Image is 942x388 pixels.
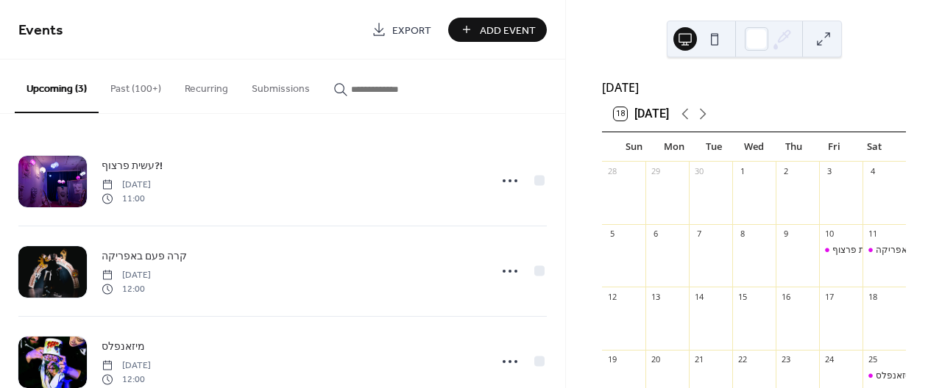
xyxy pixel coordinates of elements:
div: 24 [824,354,835,365]
div: 25 [867,354,878,365]
div: 14 [693,291,704,302]
div: Sat [854,132,894,162]
span: Export [392,23,431,38]
div: 7 [693,229,704,240]
button: Past (100+) [99,60,173,112]
div: 21 [693,354,704,365]
div: Wed [734,132,773,162]
div: 29 [650,166,661,177]
div: 17 [824,291,835,302]
div: 19 [606,354,617,365]
span: 11:00 [102,192,151,205]
div: עשית פרצוף?! [832,244,885,256]
div: 30 [693,166,704,177]
button: Upcoming (3) [15,60,99,113]
button: Submissions [240,60,322,112]
div: 9 [780,229,791,240]
div: 1 [737,166,748,177]
div: 20 [650,354,661,365]
div: 28 [606,166,617,177]
div: 4 [867,166,878,177]
div: 3 [824,166,835,177]
a: מיזאנפלס [102,338,145,355]
div: Mon [654,132,693,162]
button: Recurring [173,60,240,112]
div: 12 [606,291,617,302]
div: 10 [824,229,835,240]
div: מיזאנפלס [876,370,913,382]
button: Add Event [448,18,547,42]
div: 22 [737,354,748,365]
span: [DATE] [102,359,151,373]
div: 2 [780,166,791,177]
div: 18 [867,291,878,302]
span: מיזאנפלס [102,339,145,355]
span: [DATE] [102,179,151,192]
div: [DATE] [602,79,906,96]
div: 15 [737,291,748,302]
button: 18[DATE] [609,104,674,124]
span: Add Event [480,23,536,38]
span: Events [18,16,63,45]
span: קרה פעם באפריקה [102,249,187,265]
div: קרה פעם באפריקה [863,244,906,256]
span: עשית פרצוף?! [102,159,163,174]
div: 5 [606,229,617,240]
div: 23 [780,354,791,365]
span: [DATE] [102,269,151,282]
div: מיזאנפלס [863,370,906,382]
div: Fri [814,132,854,162]
div: 16 [780,291,791,302]
div: Thu [774,132,814,162]
span: 12:00 [102,373,151,386]
div: עשית פרצוף?! [819,244,863,256]
a: קרה פעם באפריקה [102,248,187,265]
a: עשית פרצוף?! [102,157,163,174]
a: Export [361,18,442,42]
div: Tue [694,132,734,162]
div: Sun [614,132,654,162]
div: 11 [867,229,878,240]
div: 6 [650,229,661,240]
div: 13 [650,291,661,302]
span: 12:00 [102,282,151,295]
div: 8 [737,229,748,240]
